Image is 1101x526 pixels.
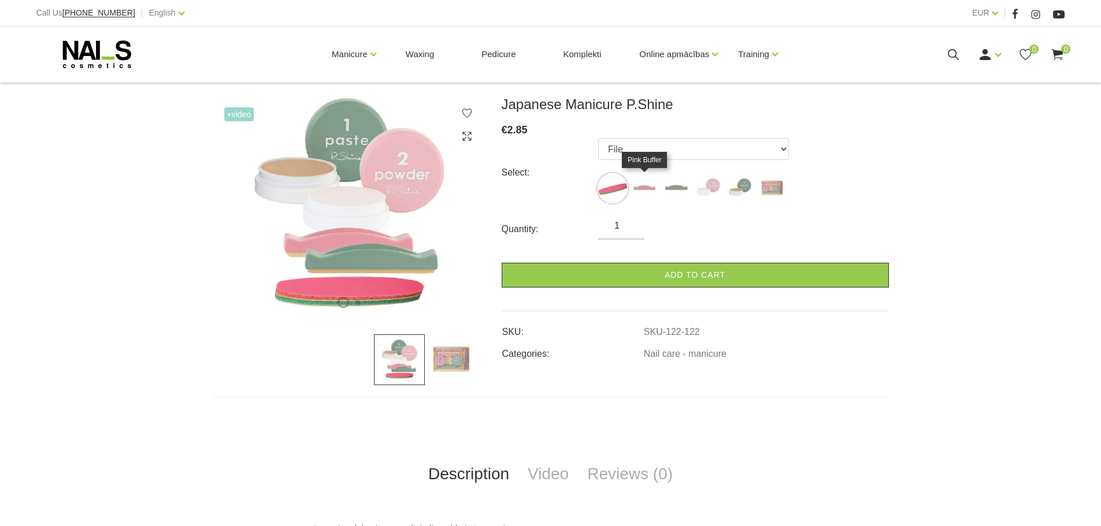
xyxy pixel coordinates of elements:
[502,317,643,339] td: SKU:
[502,263,889,288] a: Add to cart
[374,334,425,385] img: ...
[62,8,135,17] span: [PHONE_NUMBER]
[725,174,754,203] img: ...
[630,174,659,203] img: ...
[644,349,726,359] a: Nail care - manicure
[757,174,786,203] img: ...
[598,174,627,203] img: ...
[518,455,578,493] a: Video
[502,124,507,136] span: €
[738,31,769,77] a: Training
[213,96,484,317] img: ...
[149,6,176,20] a: English
[1004,6,1006,20] span: |
[502,220,599,238] div: Quantity:
[419,455,518,493] a: Description
[338,297,349,308] button: 1 of 2
[662,174,691,203] img: ...
[554,27,610,82] a: Komplekti
[578,455,682,493] a: Reviews (0)
[502,339,643,361] td: Categories:
[425,334,476,385] img: ...
[639,31,709,77] a: Online apmācības
[141,6,143,20] span: |
[1029,44,1039,54] span: 0
[694,174,722,203] img: ...
[1061,44,1070,54] span: 0
[355,300,361,305] button: 2 of 2
[644,327,700,337] a: SKU-122-122
[1050,47,1065,62] a: 0
[502,96,889,113] h3: Japanese Manicure P.Shine
[36,6,135,20] div: Call Us
[396,27,443,82] a: Waxing
[507,124,528,136] span: 2.85
[332,31,368,77] a: Manicure
[502,163,599,182] div: Select:
[224,107,254,121] span: +Video
[1018,47,1033,62] a: 0
[472,27,525,82] a: Pedicure
[972,6,989,20] a: EUR
[62,9,135,17] a: [PHONE_NUMBER]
